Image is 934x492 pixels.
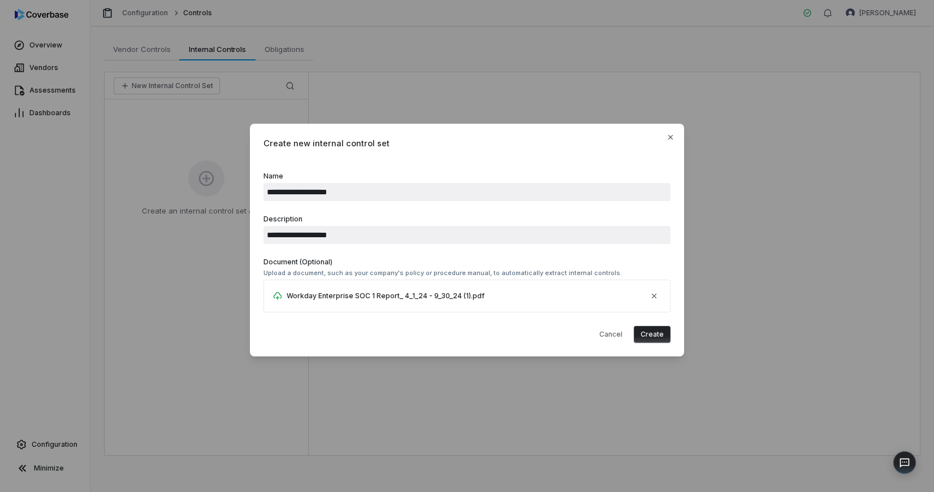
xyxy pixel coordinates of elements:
label: Description [263,215,671,244]
label: Document (Optional) [263,258,671,312]
span: Create new internal control set [263,137,671,149]
p: Upload a document, such as your company's policy or procedure manual, to automatically extract in... [263,269,671,277]
button: Document (Optional)Upload a document, such as your company's policy or procedure manual, to autom... [647,289,661,303]
input: Name [263,183,671,201]
button: Cancel [593,326,629,343]
input: Description [263,226,671,244]
span: Workday Enterprise SOC 1 Report_ 4_1_24 - 9_30_24 (1).pdf [287,291,485,301]
button: Create [634,326,671,343]
label: Name [263,172,671,201]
